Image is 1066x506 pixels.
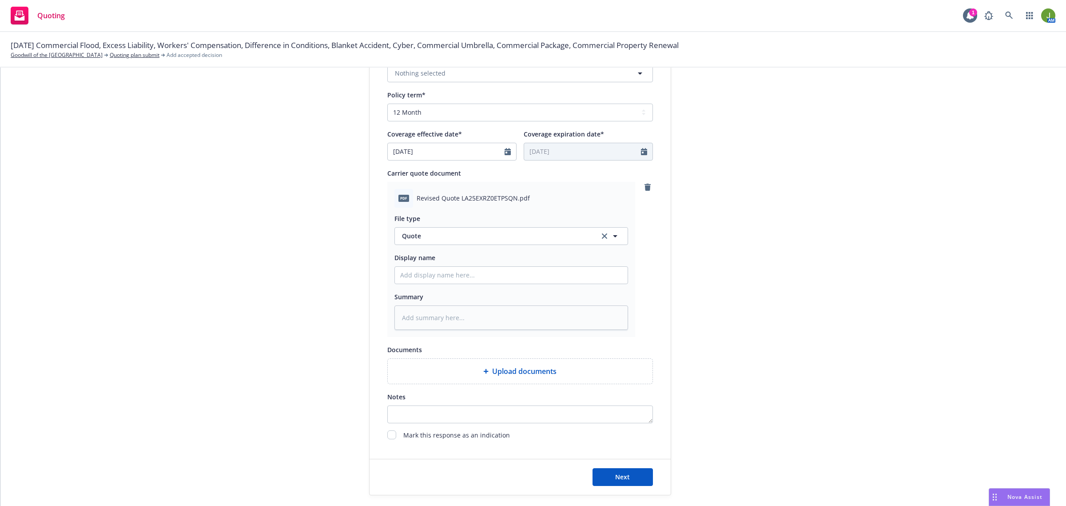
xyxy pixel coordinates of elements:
[395,68,445,78] span: Nothing selected
[403,430,510,441] span: Mark this response as an indication
[492,366,557,377] span: Upload documents
[593,468,653,486] button: Next
[969,8,977,16] div: 1
[387,358,653,384] div: Upload documents
[417,193,530,203] span: Revised Quote LA25EXRZ0ETPSQN.pdf
[989,488,1050,506] button: Nova Assist
[394,293,423,301] span: Summary
[387,91,426,99] span: Policy term*
[615,473,630,481] span: Next
[37,12,65,19] span: Quoting
[1041,8,1055,23] img: photo
[989,489,1000,506] div: Drag to move
[599,231,610,241] a: clear selection
[387,345,422,354] span: Documents
[505,148,511,155] svg: Calendar
[524,130,604,138] span: Coverage expiration date*
[11,51,103,59] a: Goodwill of the [GEOGRAPHIC_DATA]
[1007,493,1042,501] span: Nova Assist
[402,231,589,241] span: Quote
[388,143,505,160] input: MM/DD/YYYY
[387,169,461,177] span: Carrier quote document
[395,267,628,284] input: Add display name here...
[387,64,653,82] button: Nothing selected
[641,148,647,155] svg: Calendar
[11,40,679,51] span: [DATE] Commercial Flood, Excess Liability, Workers' Compensation, Difference in Conditions, Blank...
[1000,7,1018,24] a: Search
[394,214,420,223] span: File type
[110,51,159,59] a: Quoting plan submit
[980,7,998,24] a: Report a Bug
[387,130,462,138] span: Coverage effective date*
[387,393,406,401] span: Notes
[398,195,409,201] span: pdf
[394,227,628,245] button: Quoteclear selection
[524,143,641,160] input: MM/DD/YYYY
[7,3,68,28] a: Quoting
[642,182,653,193] a: remove
[167,51,222,59] span: Add accepted decision
[1021,7,1038,24] a: Switch app
[394,253,435,262] span: Display name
